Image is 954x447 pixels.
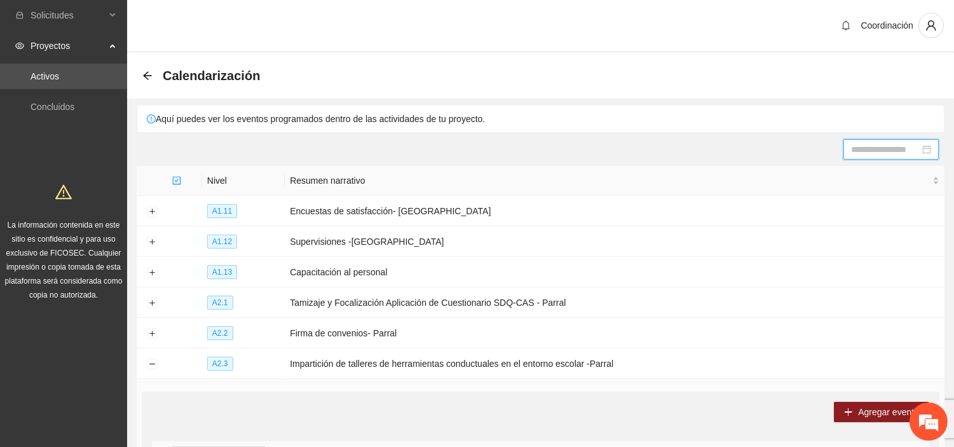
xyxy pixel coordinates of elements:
span: bell [836,20,855,31]
div: Aquí puedes ver los eventos programados dentro de las actividades de tu proyecto. [137,106,944,132]
span: Agregar evento [858,405,919,419]
button: plusAgregar evento [834,402,929,422]
div: Chatee con nosotros ahora [66,65,214,81]
a: Concluidos [31,102,74,112]
td: Encuestas de satisfacción- [GEOGRAPHIC_DATA] [285,196,944,226]
span: Estamos en línea. [74,149,175,277]
span: A1.13 [207,265,237,279]
span: check-square [172,176,181,185]
span: A1.12 [207,235,237,249]
span: eye [15,41,24,50]
span: Proyectos [31,33,106,58]
td: Firma de convenios- Parral [285,318,944,348]
td: Impartición de talleres de herramientas conductuales en el entorno escolar -Parral [285,348,944,379]
button: Expand row [147,268,157,278]
td: Supervisiones -[GEOGRAPHIC_DATA] [285,226,944,257]
th: Resumen narrativo [285,166,944,196]
span: plus [844,408,853,418]
td: Tamizaje y Focalización Aplicación de Cuestionario SDQ-CAS - Parral [285,287,944,318]
span: La información contenida en este sitio es confidencial y para uso exclusivo de FICOSEC. Cualquier... [5,221,123,299]
textarea: Escriba su mensaje y pulse “Intro” [6,306,242,350]
button: Expand row [147,298,157,308]
a: Activos [31,71,59,81]
div: Back [142,71,153,81]
span: A2.3 [207,357,233,371]
button: Collapse row [147,359,157,369]
span: arrow-left [142,71,153,81]
span: Resumen narrativo [290,174,930,188]
button: bell [836,15,856,36]
span: A2.1 [207,296,233,310]
span: A1.11 [207,204,237,218]
td: Capacitación al personal [285,257,944,287]
span: Solicitudes [31,3,106,28]
span: Calendarización [163,65,260,86]
th: Nivel [202,166,285,196]
button: Expand row [147,237,157,247]
span: warning [55,184,72,200]
span: exclamation-circle [147,114,156,123]
button: Expand row [147,329,157,339]
button: Expand row [147,207,157,217]
span: A2.2 [207,326,233,340]
div: Minimizar ventana de chat en vivo [208,6,239,37]
span: inbox [15,11,24,20]
span: user [919,20,943,31]
span: Coordinación [861,20,914,31]
button: user [918,13,944,38]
